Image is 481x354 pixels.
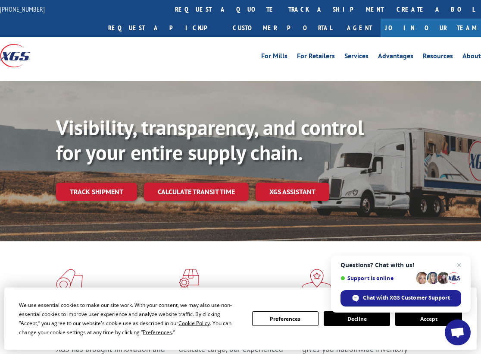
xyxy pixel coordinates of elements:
[256,183,329,201] a: XGS ASSISTANT
[462,53,481,62] a: About
[56,183,137,201] a: Track shipment
[252,311,319,326] button: Preferences
[423,53,453,62] a: Resources
[324,311,390,326] button: Decline
[454,260,464,270] span: Close chat
[363,294,450,302] span: Chat with XGS Customer Support
[344,53,369,62] a: Services
[381,19,481,37] a: Join Our Team
[297,53,335,62] a: For Retailers
[340,275,413,281] span: Support is online
[226,19,338,37] a: Customer Portal
[302,269,332,291] img: xgs-icon-flagship-distribution-model-red
[143,329,172,336] span: Preferences
[395,311,462,326] button: Accept
[340,262,461,269] span: Questions? Chat with us!
[19,300,241,337] div: We use essential cookies to make our site work. With your consent, we may also use non-essential ...
[445,319,471,345] div: Open chat
[338,19,381,37] a: Agent
[144,183,249,201] a: Calculate transit time
[261,53,287,62] a: For Mills
[178,319,210,327] span: Cookie Policy
[56,114,364,166] b: Visibility, transparency, and control for your entire supply chain.
[340,290,461,307] div: Chat with XGS Customer Support
[102,19,226,37] a: Request a pickup
[56,269,83,291] img: xgs-icon-total-supply-chain-intelligence-red
[4,288,477,350] div: Cookie Consent Prompt
[378,53,413,62] a: Advantages
[179,269,199,291] img: xgs-icon-focused-on-flooring-red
